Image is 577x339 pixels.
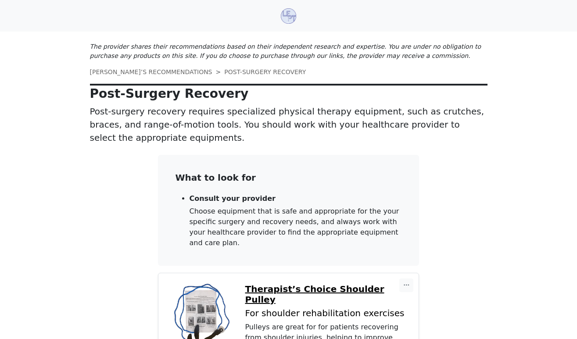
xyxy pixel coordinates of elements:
p: Post-Surgery Recovery [90,86,487,101]
li: POST-SURGERY RECOVERY [212,68,306,77]
p: The provider shares their recommendations based on their independent research and expertise. You ... [90,42,487,61]
p: Post-surgery recovery requires specialized physical therapy equipment, such as crutches, braces, ... [90,105,487,144]
p: What to look for [176,172,402,183]
p: For shoulder rehabilitation exercises [245,308,409,318]
a: Therapist’s Choice Shoulder Pulley [245,284,409,305]
p: Choose equipment that is safe and appropriate for the your specific surgery and recovery needs, a... [190,206,402,248]
a: [PERSON_NAME]’S RECOMMENDATIONS [90,68,212,75]
p: Consult your provider [190,194,402,203]
img: Lands End Physical Therapy [281,8,296,24]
